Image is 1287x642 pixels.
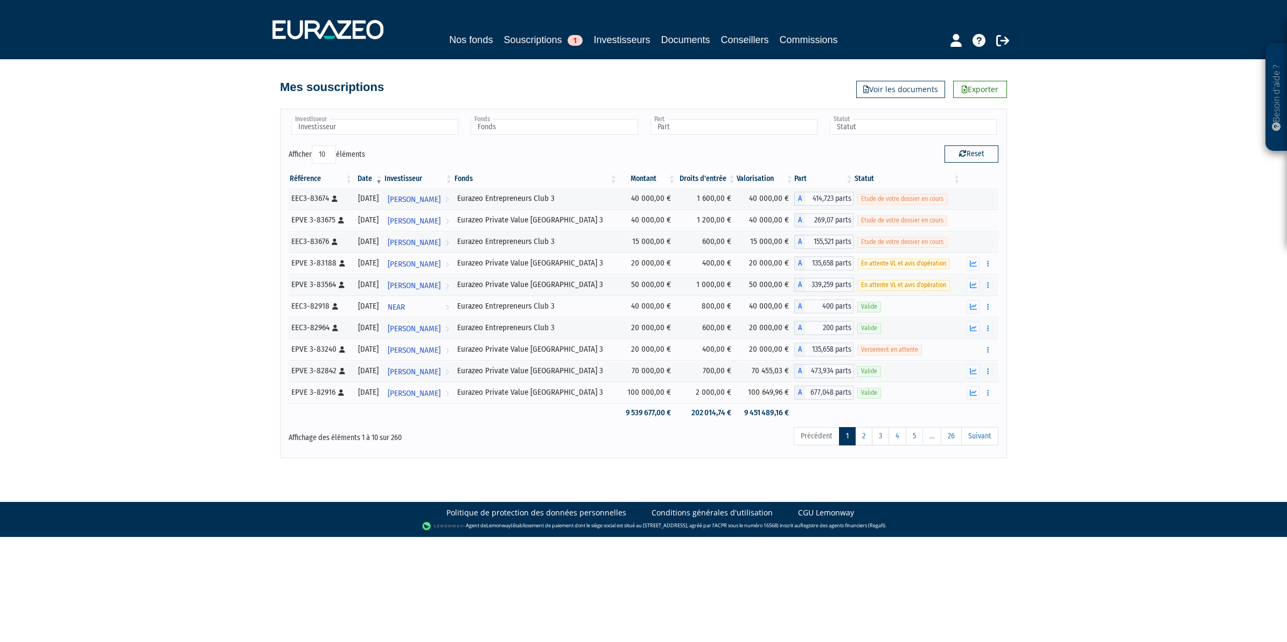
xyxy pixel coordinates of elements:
[445,190,449,210] i: Voir l'investisseur
[805,235,854,249] span: 155,521 parts
[357,236,380,247] div: [DATE]
[857,280,950,290] span: En attente VL et avis d'opération
[357,214,380,226] div: [DATE]
[794,364,854,378] div: A - Eurazeo Private Value Europe 3
[457,365,614,376] div: Eurazeo Private Value [GEOGRAPHIC_DATA] 3
[794,321,854,335] div: A - Eurazeo Entrepreneurs Club 3
[357,322,380,333] div: [DATE]
[388,297,405,317] span: NEAR
[676,403,737,422] td: 202 014,74 €
[737,210,794,231] td: 40 000,00 €
[289,170,353,188] th: Référence : activer pour trier la colonne par ordre croissant
[941,427,962,445] a: 26
[805,343,854,357] span: 135,658 parts
[794,235,805,249] span: A
[446,507,626,518] a: Politique de protection des données personnelles
[457,301,614,312] div: Eurazeo Entrepreneurs Club 3
[618,317,676,339] td: 20 000,00 €
[945,145,998,163] button: Reset
[618,339,676,360] td: 20 000,00 €
[383,210,453,231] a: [PERSON_NAME]
[388,190,440,210] span: [PERSON_NAME]
[794,170,854,188] th: Part: activer pour trier la colonne par ordre croissant
[388,233,440,253] span: [PERSON_NAME]
[676,274,737,296] td: 1 000,00 €
[388,362,440,382] span: [PERSON_NAME]
[388,276,440,296] span: [PERSON_NAME]
[357,344,380,355] div: [DATE]
[445,254,449,274] i: Voir l'investisseur
[676,210,737,231] td: 1 200,00 €
[676,170,737,188] th: Droits d'entrée: activer pour trier la colonne par ordre croissant
[953,81,1007,98] a: Exporter
[383,296,453,317] a: NEAR
[737,170,794,188] th: Valorisation: activer pour trier la colonne par ordre croissant
[445,233,449,253] i: Voir l'investisseur
[857,215,947,226] span: Etude de votre dossier en cours
[457,214,614,226] div: Eurazeo Private Value [GEOGRAPHIC_DATA] 3
[854,170,961,188] th: Statut : activer pour trier la colonne par ordre croissant
[593,32,650,47] a: Investisseurs
[737,231,794,253] td: 15 000,00 €
[383,253,453,274] a: [PERSON_NAME]
[737,274,794,296] td: 50 000,00 €
[1270,49,1283,146] p: Besoin d'aide ?
[339,260,345,267] i: [Français] Personne physique
[272,20,383,39] img: 1732889491-logotype_eurazeo_blanc_rvb.png
[357,279,380,290] div: [DATE]
[291,365,349,376] div: EPVE 3-82842
[457,279,614,290] div: Eurazeo Private Value [GEOGRAPHIC_DATA] 3
[857,194,947,204] span: Etude de votre dossier en cours
[794,299,805,313] span: A
[805,192,854,206] span: 414,723 parts
[357,193,380,204] div: [DATE]
[289,426,575,443] div: Affichage des éléments 1 à 10 sur 260
[388,383,440,403] span: [PERSON_NAME]
[618,360,676,382] td: 70 000,00 €
[794,278,805,292] span: A
[445,297,449,317] i: Voir l'investisseur
[676,231,737,253] td: 600,00 €
[794,278,854,292] div: A - Eurazeo Private Value Europe 3
[353,170,383,188] th: Date: activer pour trier la colonne par ordre croissant
[422,521,464,532] img: logo-lemonway.png
[503,32,583,49] a: Souscriptions1
[457,344,614,355] div: Eurazeo Private Value [GEOGRAPHIC_DATA] 3
[618,382,676,403] td: 100 000,00 €
[332,239,338,245] i: [Français] Personne physique
[291,279,349,290] div: EPVE 3-83564
[794,235,854,249] div: A - Eurazeo Entrepreneurs Club 3
[280,81,384,94] h4: Mes souscriptions
[618,274,676,296] td: 50 000,00 €
[961,427,998,445] a: Suivant
[457,387,614,398] div: Eurazeo Private Value [GEOGRAPHIC_DATA] 3
[618,296,676,317] td: 40 000,00 €
[618,188,676,210] td: 40 000,00 €
[568,35,583,46] span: 1
[794,386,805,400] span: A
[676,339,737,360] td: 400,00 €
[357,387,380,398] div: [DATE]
[339,346,345,353] i: [Français] Personne physique
[291,236,349,247] div: EEC3-83676
[805,299,854,313] span: 400 parts
[805,386,854,400] span: 677,048 parts
[857,259,950,269] span: En attente VL et avis d'opération
[889,427,906,445] a: 4
[312,145,336,164] select: Afficheréléments
[800,522,885,529] a: Registre des agents financiers (Regafi)
[289,145,365,164] label: Afficher éléments
[291,322,349,333] div: EEC3-82964
[445,319,449,339] i: Voir l'investisseur
[798,507,854,518] a: CGU Lemonway
[383,317,453,339] a: [PERSON_NAME]
[357,301,380,312] div: [DATE]
[737,253,794,274] td: 20 000,00 €
[652,507,773,518] a: Conditions générales d'utilisation
[676,188,737,210] td: 1 600,00 €
[388,211,440,231] span: [PERSON_NAME]
[445,276,449,296] i: Voir l'investisseur
[794,213,854,227] div: A - Eurazeo Private Value Europe 3
[332,196,338,202] i: [Français] Personne physique
[457,236,614,247] div: Eurazeo Entrepreneurs Club 3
